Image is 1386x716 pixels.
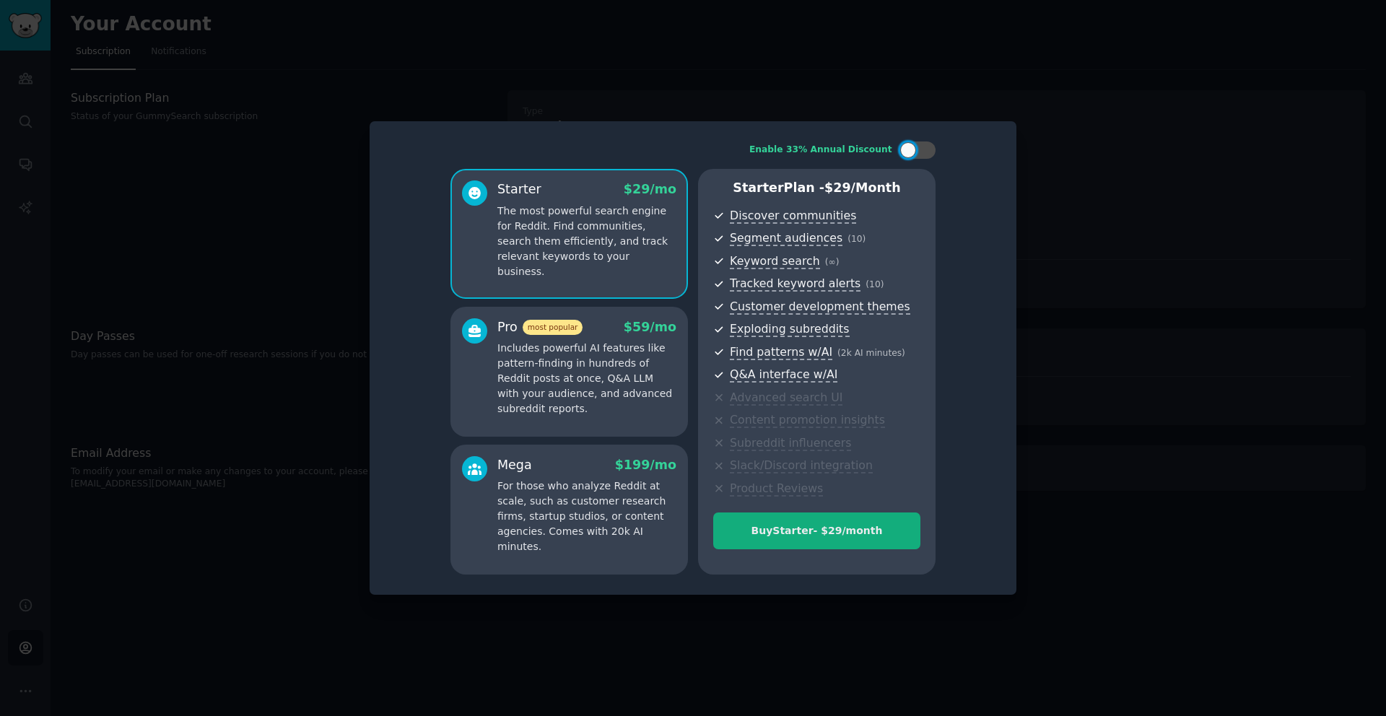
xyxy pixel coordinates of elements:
[730,413,885,428] span: Content promotion insights
[730,367,837,383] span: Q&A interface w/AI
[730,345,832,360] span: Find patterns w/AI
[730,276,860,292] span: Tracked keyword alerts
[730,481,823,497] span: Product Reviews
[847,234,866,244] span: ( 10 )
[730,254,820,269] span: Keyword search
[730,209,856,224] span: Discover communities
[497,180,541,198] div: Starter
[624,320,676,334] span: $ 59 /mo
[837,348,905,358] span: ( 2k AI minutes )
[713,179,920,197] p: Starter Plan -
[824,180,901,195] span: $ 29 /month
[730,390,842,406] span: Advanced search UI
[714,523,920,538] div: Buy Starter - $ 29 /month
[730,436,851,451] span: Subreddit influencers
[497,341,676,416] p: Includes powerful AI features like pattern-finding in hundreds of Reddit posts at once, Q&A LLM w...
[749,144,892,157] div: Enable 33% Annual Discount
[730,458,873,473] span: Slack/Discord integration
[624,182,676,196] span: $ 29 /mo
[730,231,842,246] span: Segment audiences
[730,322,849,337] span: Exploding subreddits
[523,320,583,335] span: most popular
[730,300,910,315] span: Customer development themes
[713,512,920,549] button: BuyStarter- $29/month
[615,458,676,472] span: $ 199 /mo
[497,318,583,336] div: Pro
[866,279,884,289] span: ( 10 )
[497,204,676,279] p: The most powerful search engine for Reddit. Find communities, search them efficiently, and track ...
[497,479,676,554] p: For those who analyze Reddit at scale, such as customer research firms, startup studios, or conte...
[497,456,532,474] div: Mega
[825,257,840,267] span: ( ∞ )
